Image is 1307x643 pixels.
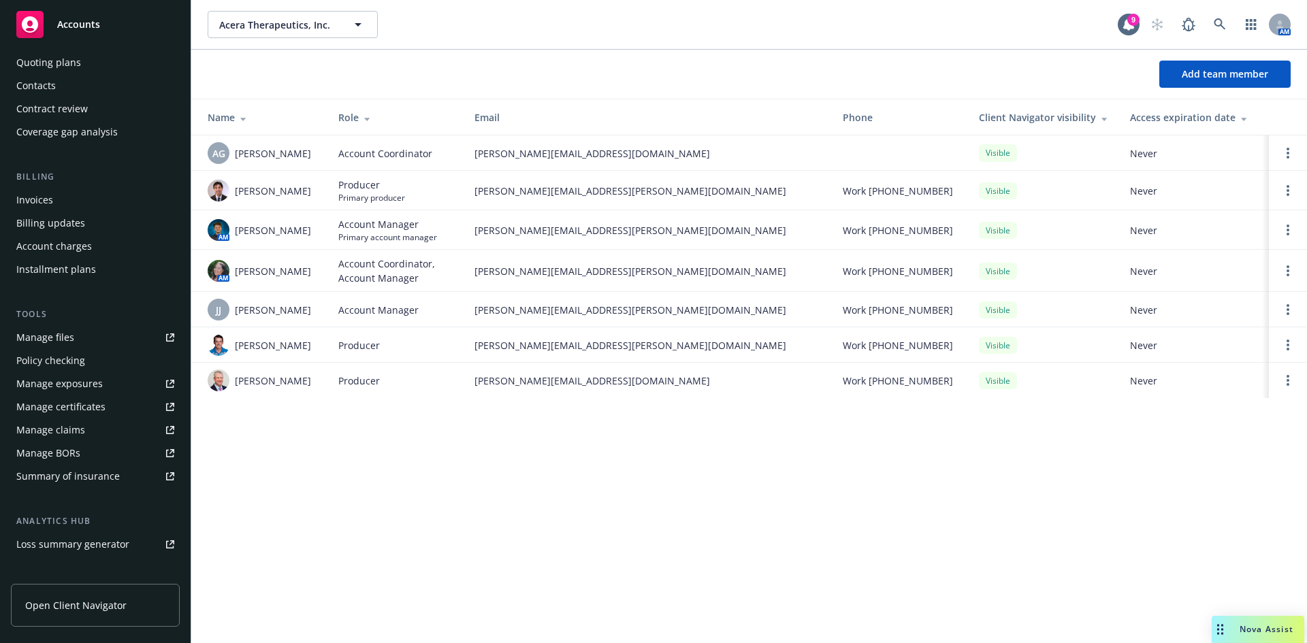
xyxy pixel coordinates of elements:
span: Never [1130,374,1258,388]
span: Never [1130,264,1258,278]
a: Summary of insurance [11,465,180,487]
div: Manage BORs [16,442,80,464]
a: Policy checking [11,350,180,372]
a: Open options [1280,263,1296,279]
span: Producer [338,338,380,352]
span: Add team member [1182,67,1268,80]
div: Policy checking [16,350,85,372]
span: [PERSON_NAME] [235,146,311,161]
a: Open options [1280,337,1296,353]
span: Open Client Navigator [25,598,127,612]
span: [PERSON_NAME] [235,338,311,352]
div: Tools [11,308,180,321]
span: Account Coordinator, Account Manager [338,257,453,285]
span: Primary producer [338,192,405,203]
span: [PERSON_NAME][EMAIL_ADDRESS][DOMAIN_NAME] [474,146,821,161]
a: Open options [1280,222,1296,238]
div: Loss summary generator [16,533,129,555]
span: Producer [338,178,405,192]
a: Quoting plans [11,52,180,73]
a: Open options [1280,372,1296,389]
span: Never [1130,338,1258,352]
a: Contract review [11,98,180,120]
span: Work [PHONE_NUMBER] [843,264,953,278]
span: [PERSON_NAME][EMAIL_ADDRESS][PERSON_NAME][DOMAIN_NAME] [474,264,821,278]
img: photo [208,334,229,356]
div: Name [208,110,317,125]
a: Report a Bug [1175,11,1202,38]
span: [PERSON_NAME][EMAIL_ADDRESS][PERSON_NAME][DOMAIN_NAME] [474,184,821,198]
div: Drag to move [1212,616,1229,643]
div: Email [474,110,821,125]
div: Quoting plans [16,52,81,73]
span: Manage exposures [11,373,180,395]
div: Visible [979,144,1017,161]
div: Manage claims [16,419,85,441]
a: Invoices [11,189,180,211]
div: Manage exposures [16,373,103,395]
a: Billing updates [11,212,180,234]
button: Acera Therapeutics, Inc. [208,11,378,38]
span: Never [1130,146,1258,161]
span: Work [PHONE_NUMBER] [843,184,953,198]
a: Manage certificates [11,396,180,418]
div: Invoices [16,189,53,211]
button: Nova Assist [1212,616,1304,643]
a: Open options [1280,182,1296,199]
span: [PERSON_NAME][EMAIL_ADDRESS][PERSON_NAME][DOMAIN_NAME] [474,223,821,237]
div: Coverage gap analysis [16,121,118,143]
div: Phone [843,110,957,125]
span: Work [PHONE_NUMBER] [843,374,953,388]
span: Work [PHONE_NUMBER] [843,338,953,352]
div: Visible [979,182,1017,199]
a: Coverage gap analysis [11,121,180,143]
span: Never [1130,303,1258,317]
div: Client Navigator visibility [979,110,1108,125]
span: [PERSON_NAME][EMAIL_ADDRESS][PERSON_NAME][DOMAIN_NAME] [474,303,821,317]
div: Summary of insurance [16,465,120,487]
a: Installment plans [11,259,180,280]
div: Visible [979,372,1017,389]
a: Switch app [1238,11,1265,38]
span: Account Coordinator [338,146,432,161]
span: [PERSON_NAME][EMAIL_ADDRESS][DOMAIN_NAME] [474,374,821,388]
a: Start snowing [1144,11,1171,38]
img: photo [208,260,229,282]
span: [PERSON_NAME] [235,264,311,278]
a: Manage BORs [11,442,180,464]
div: 9 [1127,14,1140,26]
a: Search [1206,11,1233,38]
div: Manage certificates [16,396,106,418]
span: Account Manager [338,303,419,317]
div: Installment plans [16,259,96,280]
span: [PERSON_NAME] [235,184,311,198]
div: Role [338,110,453,125]
a: Accounts [11,5,180,44]
a: Account charges [11,235,180,257]
span: Nova Assist [1240,623,1293,635]
span: [PERSON_NAME] [235,303,311,317]
div: Contacts [16,75,56,97]
div: Contract review [16,98,88,120]
span: Work [PHONE_NUMBER] [843,303,953,317]
div: Visible [979,222,1017,239]
a: Manage claims [11,419,180,441]
span: Accounts [57,19,100,30]
span: Acera Therapeutics, Inc. [219,18,337,32]
a: Contacts [11,75,180,97]
span: Primary account manager [338,231,437,243]
span: Account Manager [338,217,437,231]
span: JJ [216,303,221,317]
span: AG [212,146,225,161]
span: [PERSON_NAME] [235,374,311,388]
span: Producer [338,374,380,388]
a: Open options [1280,301,1296,318]
div: Analytics hub [11,514,180,528]
span: Never [1130,184,1258,198]
img: photo [208,219,229,241]
div: Manage files [16,327,74,348]
button: Add team member [1159,61,1291,88]
span: Never [1130,223,1258,237]
div: Billing updates [16,212,85,234]
div: Account charges [16,235,92,257]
